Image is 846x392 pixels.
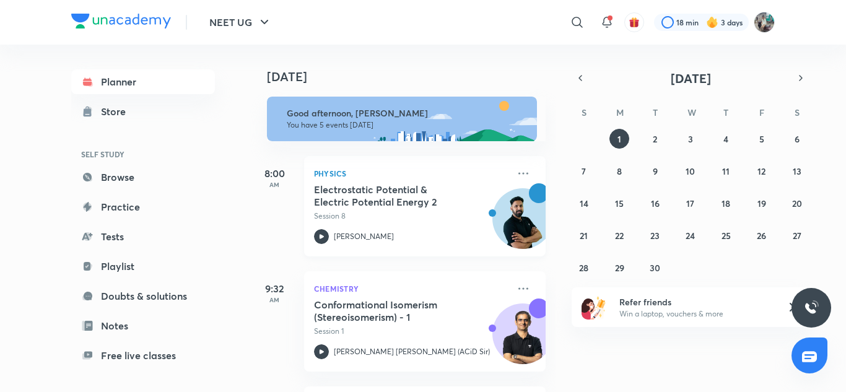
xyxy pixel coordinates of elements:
[574,161,594,181] button: September 7, 2025
[314,281,508,296] p: Chemistry
[202,10,279,35] button: NEET UG
[687,107,696,118] abbr: Wednesday
[574,193,594,213] button: September 14, 2025
[580,198,588,209] abbr: September 14, 2025
[754,12,775,33] img: Umar Parsuwale
[582,107,587,118] abbr: Sunday
[574,258,594,277] button: September 28, 2025
[722,165,730,177] abbr: September 11, 2025
[653,165,658,177] abbr: September 9, 2025
[617,133,621,145] abbr: September 1, 2025
[619,295,772,308] h6: Refer friends
[757,230,766,242] abbr: September 26, 2025
[71,99,215,124] a: Store
[723,133,728,145] abbr: September 4, 2025
[716,193,736,213] button: September 18, 2025
[71,144,215,165] h6: SELF STUDY
[757,198,766,209] abbr: September 19, 2025
[787,161,807,181] button: September 13, 2025
[651,198,660,209] abbr: September 16, 2025
[582,295,606,320] img: referral
[795,133,800,145] abbr: September 6, 2025
[71,14,171,32] a: Company Logo
[752,129,772,149] button: September 5, 2025
[580,230,588,242] abbr: September 21, 2025
[681,161,700,181] button: September 10, 2025
[653,107,658,118] abbr: Tuesday
[671,70,711,87] span: [DATE]
[71,343,215,368] a: Free live classes
[792,198,802,209] abbr: September 20, 2025
[615,230,624,242] abbr: September 22, 2025
[645,129,665,149] button: September 2, 2025
[686,230,695,242] abbr: September 24, 2025
[334,346,490,357] p: [PERSON_NAME] [PERSON_NAME] (ACiD Sir)
[617,165,622,177] abbr: September 8, 2025
[582,165,586,177] abbr: September 7, 2025
[686,165,695,177] abbr: September 10, 2025
[71,165,215,189] a: Browse
[624,12,644,32] button: avatar
[314,298,468,323] h5: Conformational Isomerism (Stereoisomerism) - 1
[716,129,736,149] button: September 4, 2025
[723,107,728,118] abbr: Thursday
[688,133,693,145] abbr: September 3, 2025
[653,133,657,145] abbr: September 2, 2025
[629,17,640,28] img: avatar
[645,193,665,213] button: September 16, 2025
[615,262,624,274] abbr: September 29, 2025
[650,230,660,242] abbr: September 23, 2025
[722,198,730,209] abbr: September 18, 2025
[759,133,764,145] abbr: September 5, 2025
[493,310,552,370] img: Avatar
[787,129,807,149] button: September 6, 2025
[752,161,772,181] button: September 12, 2025
[287,108,526,119] h6: Good afternoon, [PERSON_NAME]
[616,107,624,118] abbr: Monday
[609,225,629,245] button: September 22, 2025
[793,230,801,242] abbr: September 27, 2025
[71,254,215,279] a: Playlist
[334,231,394,242] p: [PERSON_NAME]
[71,313,215,338] a: Notes
[619,308,772,320] p: Win a laptop, vouchers & more
[686,198,694,209] abbr: September 17, 2025
[681,193,700,213] button: September 17, 2025
[574,225,594,245] button: September 21, 2025
[787,193,807,213] button: September 20, 2025
[787,225,807,245] button: September 27, 2025
[645,225,665,245] button: September 23, 2025
[752,193,772,213] button: September 19, 2025
[609,193,629,213] button: September 15, 2025
[681,129,700,149] button: September 3, 2025
[314,183,468,208] h5: Electrostatic Potential & Electric Potential Energy 2
[589,69,792,87] button: [DATE]
[752,225,772,245] button: September 26, 2025
[722,230,731,242] abbr: September 25, 2025
[757,165,765,177] abbr: September 12, 2025
[645,258,665,277] button: September 30, 2025
[314,166,508,181] p: Physics
[71,284,215,308] a: Doubts & solutions
[793,165,801,177] abbr: September 13, 2025
[609,129,629,149] button: September 1, 2025
[716,225,736,245] button: September 25, 2025
[267,97,537,141] img: afternoon
[267,69,558,84] h4: [DATE]
[101,104,133,119] div: Store
[71,14,171,28] img: Company Logo
[706,16,718,28] img: streak
[71,194,215,219] a: Practice
[716,161,736,181] button: September 11, 2025
[609,258,629,277] button: September 29, 2025
[609,161,629,181] button: September 8, 2025
[250,166,299,181] h5: 8:00
[795,107,800,118] abbr: Saturday
[250,181,299,188] p: AM
[71,224,215,249] a: Tests
[615,198,624,209] abbr: September 15, 2025
[759,107,764,118] abbr: Friday
[287,120,526,130] p: You have 5 events [DATE]
[314,211,508,222] p: Session 8
[71,69,215,94] a: Planner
